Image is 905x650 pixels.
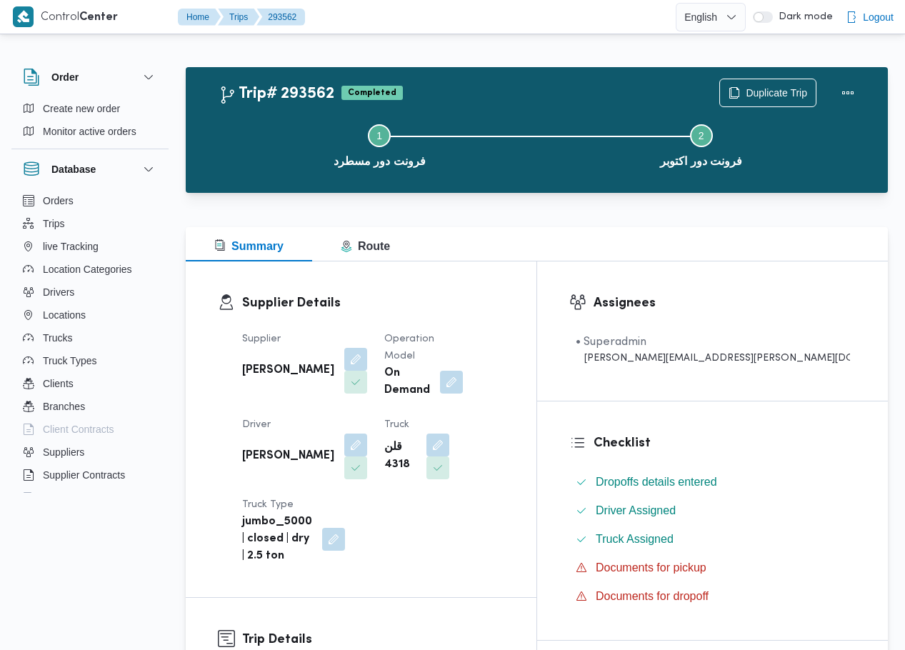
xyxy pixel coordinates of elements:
button: Monitor active orders [17,120,163,143]
button: فرونت دور اكتوبر [541,107,863,181]
span: Truck Types [43,352,96,369]
span: Branches [43,398,85,415]
span: Supplier [242,334,281,344]
button: Order [23,69,157,86]
b: [PERSON_NAME] [242,448,334,465]
span: Supplier Contracts [43,466,125,484]
button: Client Contracts [17,418,163,441]
h3: Assignees [594,294,856,313]
span: Driver Assigned [596,502,676,519]
b: Completed [348,89,396,97]
b: On Demand [384,365,430,399]
button: Trips [17,212,163,235]
button: live Tracking [17,235,163,258]
div: • Superadmin [576,334,850,351]
span: Drivers [43,284,74,301]
span: Documents for dropoff [596,590,709,602]
button: Create new order [17,97,163,120]
button: Branches [17,395,163,418]
span: Truck Assigned [596,531,674,548]
button: Location Categories [17,258,163,281]
span: Client Contracts [43,421,114,438]
span: Route [341,240,390,252]
button: Devices [17,486,163,509]
span: فرونت دور اكتوبر [660,153,742,170]
span: Driver Assigned [596,504,676,516]
span: Clients [43,375,74,392]
img: X8yXhbKr1z7QwAAAABJRU5ErkJggg== [13,6,34,27]
h3: Trip Details [242,630,504,649]
b: jumbo_5000 | closed | dry | 2.5 ton [242,514,312,565]
span: Suppliers [43,444,84,461]
span: Dropoffs details entered [596,474,717,491]
span: Trucks [43,329,72,346]
div: Database [11,189,169,499]
span: Dark mode [773,11,833,23]
button: Orders [17,189,163,212]
h2: Trip# 293562 [219,85,334,104]
button: Clients [17,372,163,395]
span: Completed [341,86,403,100]
span: live Tracking [43,238,99,255]
span: Devices [43,489,79,506]
span: Logout [863,9,894,26]
span: 1 [376,130,382,141]
span: • Superadmin mohamed.nabil@illa.com.eg [576,334,850,366]
button: Supplier Contracts [17,464,163,486]
span: Truck Assigned [596,533,674,545]
button: Dropoffs details entered [570,471,856,494]
b: قلن 4318 [384,439,416,474]
span: Driver [242,420,271,429]
button: فرونت دور مسطرد [219,107,541,181]
button: Trips [218,9,259,26]
button: Driver Assigned [570,499,856,522]
span: Summary [214,240,284,252]
span: Documents for pickup [596,561,706,574]
span: Truck [384,420,409,429]
button: Documents for dropoff [570,585,856,608]
h3: Checklist [594,434,856,453]
span: Dropoffs details entered [596,476,717,488]
button: Drivers [17,281,163,304]
button: Duplicate Trip [719,79,816,107]
h3: Order [51,69,79,86]
button: Suppliers [17,441,163,464]
span: 2 [699,130,704,141]
button: Logout [840,3,899,31]
button: Database [23,161,157,178]
button: Documents for pickup [570,556,856,579]
span: Operation Model [384,334,434,361]
span: Locations [43,306,86,324]
button: 293562 [256,9,305,26]
b: [PERSON_NAME] [242,362,334,379]
span: Documents for pickup [596,559,706,576]
b: Center [79,12,118,23]
span: Create new order [43,100,120,117]
span: Truck Type [242,500,294,509]
button: Trucks [17,326,163,349]
div: Order [11,97,169,149]
h3: Database [51,161,96,178]
button: Home [178,9,221,26]
button: Locations [17,304,163,326]
span: Documents for dropoff [596,588,709,605]
button: Actions [834,79,862,107]
span: فرونت دور مسطرد [334,153,426,170]
button: Truck Assigned [570,528,856,551]
span: Location Categories [43,261,132,278]
span: Orders [43,192,74,209]
h3: Supplier Details [242,294,504,313]
span: Duplicate Trip [746,84,807,101]
span: Trips [43,215,65,232]
span: Monitor active orders [43,123,136,140]
div: [PERSON_NAME][EMAIL_ADDRESS][PERSON_NAME][DOMAIN_NAME] [576,351,850,366]
button: Truck Types [17,349,163,372]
